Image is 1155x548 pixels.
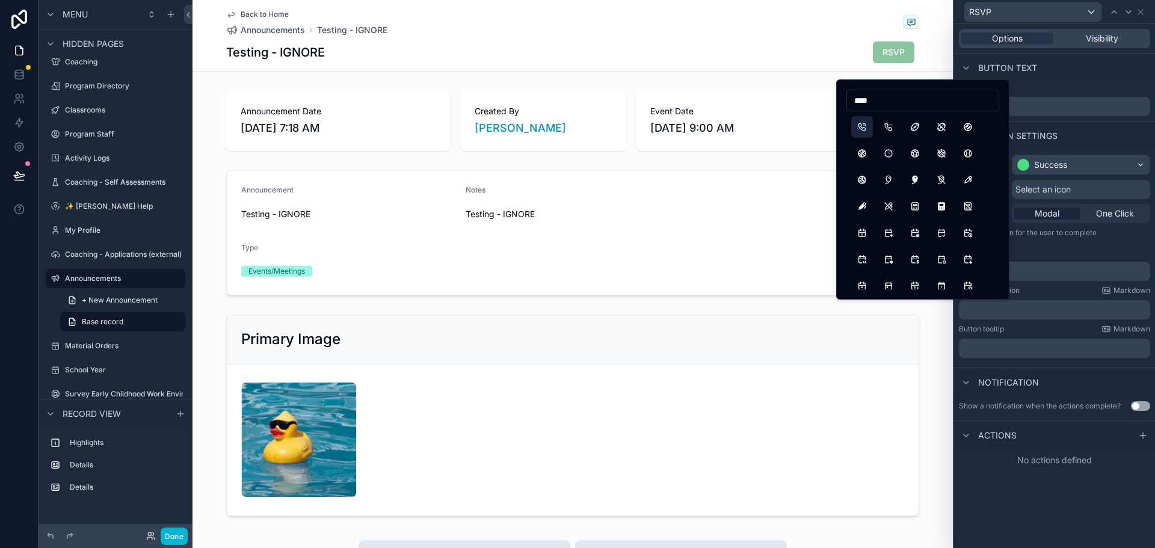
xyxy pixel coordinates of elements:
[63,408,121,420] span: Record view
[65,341,183,351] label: Material Orders
[954,449,1155,471] div: No actions defined
[46,125,185,144] a: Program Staff
[46,384,185,404] a: Survey Early Childhood Work Environment
[70,460,180,470] label: Details
[1113,286,1150,295] span: Markdown
[957,195,979,217] button: CalculatorOff
[226,10,289,19] a: Back to Home
[978,377,1039,389] span: Notification
[969,6,991,18] span: RSVP
[957,143,979,164] button: BallTennis
[65,365,183,375] label: School Year
[904,275,926,297] button: CalendarExclamation
[46,149,185,168] a: Activity Logs
[46,269,185,288] a: Announcements
[964,2,1102,22] button: RSVP
[1113,324,1150,334] span: Markdown
[904,222,926,244] button: CalendarCancel
[878,143,899,164] button: BallBowling
[978,130,1058,142] span: Button settings
[65,81,183,91] label: Program Directory
[931,222,952,244] button: CalendarCheck
[959,262,1150,281] div: scrollable content
[65,177,183,187] label: Coaching - Self Assessments
[1034,159,1067,171] div: Success
[65,129,183,139] label: Program Staff
[317,24,387,36] a: Testing - IGNORE
[931,116,952,138] button: BallAmericanFootballOff
[63,38,124,50] span: Hidden pages
[851,248,873,270] button: CalendarCode
[931,143,952,164] button: BallFootballOff
[851,195,873,217] button: BallpenFilled
[82,317,123,327] span: Base record
[226,24,305,36] a: Announcements
[65,389,210,399] label: Survey Early Childhood Work Environment
[959,228,1150,242] p: A form will open for the user to complete
[904,195,926,217] button: Calculator
[65,105,183,115] label: Classrooms
[1096,208,1134,220] span: One Click
[46,76,185,96] a: Program Directory
[46,173,185,192] a: Coaching - Self Assessments
[65,202,183,211] label: ✨ [PERSON_NAME] Help
[878,275,899,297] button: CalendarEvent
[241,10,289,19] span: Back to Home
[931,248,952,270] button: CalendarDot
[957,275,979,297] button: CalendarHeart
[878,169,899,191] button: Balloon
[851,143,873,164] button: BallBasketball
[1101,324,1150,334] a: Markdown
[1035,208,1059,220] span: Modal
[931,169,952,191] button: BalloonOff
[959,324,1004,334] label: Button tooltip
[992,32,1023,45] span: Options
[878,116,899,138] button: PhoneCalling
[46,336,185,356] a: Material Orders
[904,169,926,191] button: BalloonFilled
[904,143,926,164] button: BallFootball
[851,222,873,244] button: Calendar
[878,222,899,244] button: CalendarBolt
[70,482,180,492] label: Details
[63,8,88,20] span: Menu
[60,291,185,310] a: + New Announcement
[851,169,873,191] button: BallVolleyball
[1012,155,1150,175] button: Success
[1086,32,1118,45] span: Visibility
[957,222,979,244] button: CalendarClock
[226,44,325,61] h1: Testing - IGNORE
[70,438,180,448] label: Highlights
[959,300,1150,319] div: scrollable content
[959,339,1150,358] div: scrollable content
[957,116,979,138] button: BallBaseball
[931,275,952,297] button: CalendarFilled
[46,197,185,216] a: ✨ [PERSON_NAME] Help
[878,248,899,270] button: CalendarCog
[65,153,183,163] label: Activity Logs
[1015,183,1071,195] span: Select an icon
[60,312,185,331] a: Base record
[904,248,926,270] button: CalendarDollar
[65,57,183,67] label: Coaching
[38,428,192,509] div: scrollable content
[46,52,185,72] a: Coaching
[978,62,1037,74] span: Button text
[957,169,979,191] button: Ballpen
[957,248,979,270] button: CalendarDown
[82,295,158,305] span: + New Announcement
[46,360,185,380] a: School Year
[65,226,183,235] label: My Profile
[46,245,185,264] a: Coaching - Applications (external)
[931,195,952,217] button: CalculatorFilled
[65,250,183,259] label: Coaching - Applications (external)
[959,401,1121,411] div: Show a notification when the actions complete?
[851,275,873,297] button: CalendarDue
[851,116,873,138] button: PhoneCall
[878,195,899,217] button: BallpenOff
[65,274,178,283] label: Announcements
[241,24,305,36] span: Announcements
[46,221,185,240] a: My Profile
[978,429,1017,442] span: Actions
